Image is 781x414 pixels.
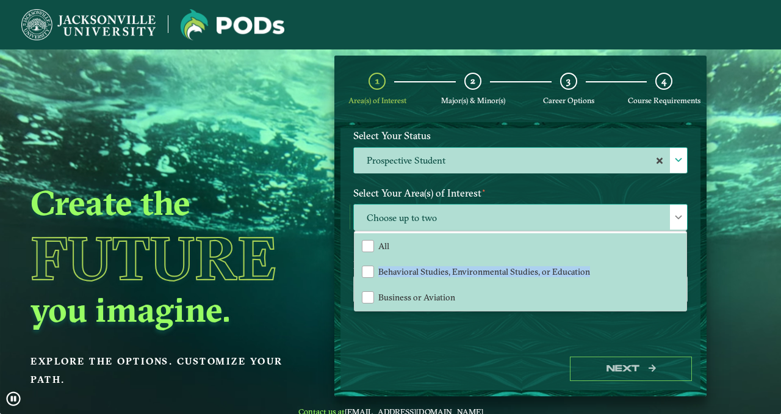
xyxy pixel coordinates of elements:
[355,233,686,259] li: All
[470,75,475,87] span: 2
[354,205,687,231] span: Choose up to two
[441,96,505,105] span: Major(s) & Minor(s)
[378,266,590,277] span: Behavioral Studies, Environmental Studies, or Education
[31,288,305,331] h2: you imagine.
[31,352,305,389] p: Explore the options. Customize your path.
[661,75,666,87] span: 4
[543,96,594,105] span: Career Options
[348,96,406,105] span: Area(s) of Interest
[378,241,389,252] span: All
[344,182,697,205] label: Select Your Area(s) of Interest
[481,186,486,195] sup: ⋆
[355,284,686,310] li: Business or Aviation
[378,292,455,303] span: Business or Aviation
[344,125,697,147] label: Select Your Status
[181,9,284,40] img: Jacksonville University logo
[570,357,692,382] button: Next
[375,75,380,87] span: 1
[566,75,570,87] span: 3
[31,228,305,288] h1: Future
[353,276,688,302] input: Enter your email
[354,148,687,174] label: Prospective Student
[353,232,358,241] sup: ⋆
[353,234,688,245] p: Maximum 2 selections are allowed
[355,259,686,285] li: Behavioral Studies, Environmental Studies, or Education
[628,96,700,105] span: Course Requirements
[31,181,305,224] h2: Create the
[355,310,686,335] li: Fine Arts or Humanities
[344,253,697,276] label: Enter your email below to receive a summary of the POD that you create.
[21,9,156,40] img: Jacksonville University logo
